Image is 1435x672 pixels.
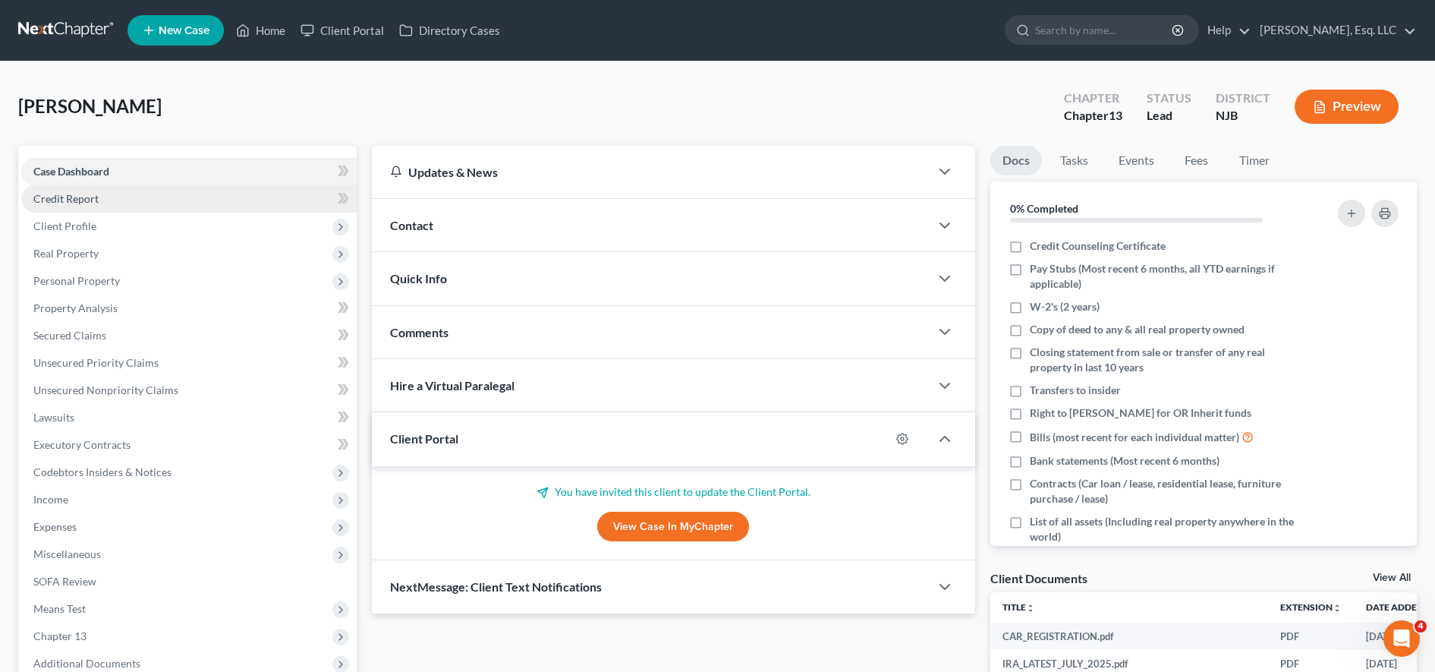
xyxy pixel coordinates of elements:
a: Credit Report [21,185,357,213]
a: Secured Claims [21,322,357,349]
a: Lawsuits [21,404,357,431]
span: Closing statement from sale or transfer of any real property in last 10 years [1030,345,1298,375]
span: Secured Claims [33,329,106,342]
span: Executory Contracts [33,438,131,451]
span: NextMessage: Client Text Notifications [390,579,602,594]
span: 4 [1415,620,1427,633]
a: Date Added expand_more [1366,601,1434,613]
span: Miscellaneous [33,547,101,560]
a: View Case in MyChapter [597,512,749,542]
span: Personal Property [33,274,120,287]
span: Client Profile [33,219,96,232]
a: Client Portal [293,17,392,44]
span: Case Dashboard [33,165,109,178]
a: Home [228,17,293,44]
p: You have invited this client to update the Client Portal. [390,484,957,500]
td: PDF [1268,623,1354,650]
span: Contact [390,218,433,232]
span: [PERSON_NAME] [18,95,162,117]
a: Unsecured Priority Claims [21,349,357,377]
a: [PERSON_NAME], Esq. LLC [1252,17,1416,44]
div: Chapter [1064,90,1122,107]
span: 13 [1109,108,1122,122]
span: Quick Info [390,271,447,286]
span: Pay Stubs (Most recent 6 months, all YTD earnings if applicable) [1030,261,1298,292]
span: Unsecured Priority Claims [33,356,159,369]
span: Codebtors Insiders & Notices [33,465,172,478]
div: Lead [1147,107,1191,125]
span: List of all assets (Including real property anywhere in the world) [1030,514,1298,544]
span: Expenses [33,520,77,533]
a: Case Dashboard [21,158,357,185]
span: Credit Counseling Certificate [1030,238,1166,254]
span: W-2's (2 years) [1030,299,1100,314]
a: Help [1200,17,1251,44]
div: District [1216,90,1270,107]
a: Fees [1172,146,1221,175]
a: Titleunfold_more [1002,601,1035,613]
span: Comments [390,325,448,339]
a: Directory Cases [392,17,508,44]
span: Lawsuits [33,411,74,424]
iframe: Intercom live chat [1383,620,1420,657]
span: Bills (most recent for each individual matter) [1030,430,1239,445]
a: SOFA Review [21,568,357,595]
span: Right to [PERSON_NAME] for OR Inherit funds [1030,405,1251,421]
a: Executory Contracts [21,431,357,459]
span: Income [33,493,68,506]
span: Hire a Virtual Paralegal [390,378,515,393]
i: unfold_more [1026,604,1035,613]
span: SOFA Review [33,575,96,588]
div: NJB [1216,107,1270,125]
a: Extensionunfold_more [1280,601,1342,613]
span: Additional Documents [33,657,140,670]
i: unfold_more [1333,604,1342,613]
a: View All [1373,573,1411,583]
div: Client Documents [990,570,1087,586]
span: Client Portal [390,431,458,446]
span: Real Property [33,247,99,260]
td: CAR_REGISTRATION.pdf [990,623,1268,650]
span: Bank statements (Most recent 6 months) [1030,453,1219,469]
span: Contracts (Car loan / lease, residential lease, furniture purchase / lease) [1030,476,1298,506]
a: Unsecured Nonpriority Claims [21,377,357,404]
span: Means Test [33,602,86,615]
span: Chapter 13 [33,629,87,642]
button: Preview [1295,90,1399,124]
a: Timer [1227,146,1282,175]
a: Events [1106,146,1166,175]
input: Search by name... [1035,16,1174,44]
div: Status [1147,90,1191,107]
a: Docs [990,146,1042,175]
span: Credit Report [33,192,99,205]
strong: 0% Completed [1010,202,1078,215]
div: Chapter [1064,107,1122,125]
span: Unsecured Nonpriority Claims [33,383,178,396]
span: New Case [159,25,209,36]
div: Updates & News [390,164,911,180]
a: Tasks [1048,146,1100,175]
span: Property Analysis [33,301,118,314]
span: Transfers to insider [1030,383,1121,398]
a: Property Analysis [21,295,357,322]
span: Copy of deed to any & all real property owned [1030,322,1245,337]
